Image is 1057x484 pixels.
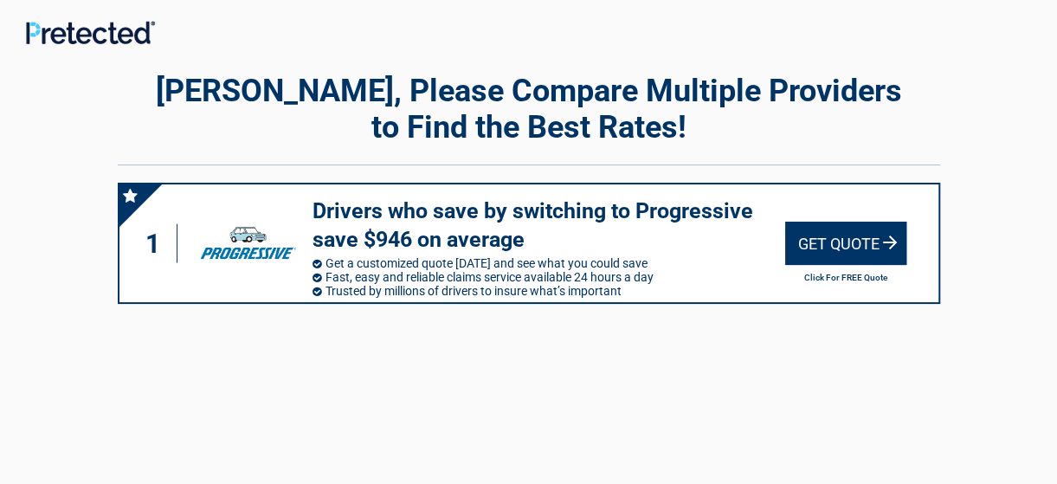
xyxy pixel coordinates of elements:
div: 1 [137,224,178,263]
h2: Click For FREE Quote [785,273,906,282]
div: Get Quote [785,222,906,265]
li: Fast, easy and reliable claims service available 24 hours a day [313,270,785,284]
img: progressive's logo [192,216,303,270]
li: Trusted by millions of drivers to insure what’s important [313,284,785,298]
img: Main Logo [26,21,155,44]
li: Get a customized quote [DATE] and see what you could save [313,256,785,270]
h3: Drivers who save by switching to Progressive save $946 on average [313,197,785,254]
h2: [PERSON_NAME], Please Compare Multiple Providers to Find the Best Rates! [118,73,940,145]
